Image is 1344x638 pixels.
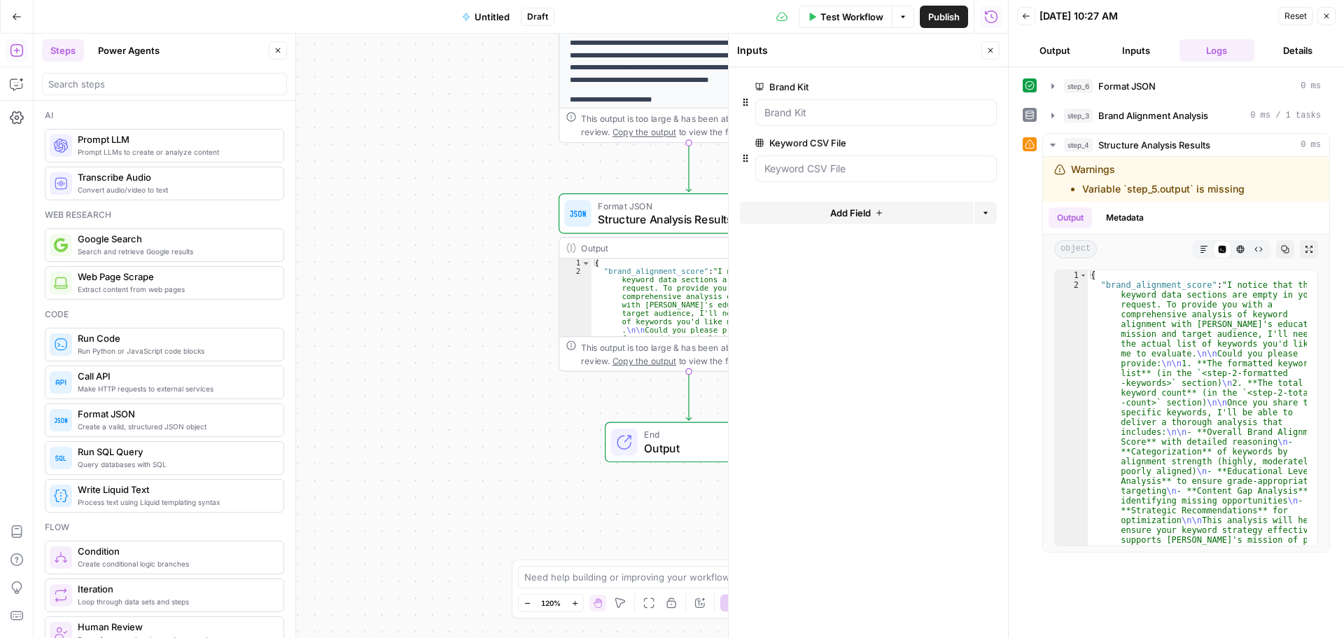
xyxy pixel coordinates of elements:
[799,6,892,28] button: Test Workflow
[78,544,272,558] span: Condition
[1098,109,1208,123] span: Brand Alignment Analysis
[559,193,819,371] div: Format JSONStructure Analysis ResultsStep 4Output{ "brand_alignment_score":"I notice that the key...
[755,136,918,150] label: Keyword CSV File
[78,558,272,569] span: Create conditional logic branches
[78,445,272,459] span: Run SQL Query
[1284,10,1307,22] span: Reset
[78,132,272,146] span: Prompt LLM
[78,246,272,257] span: Search and retrieve Google results
[78,483,272,497] span: Write Liquid Text
[820,10,883,24] span: Test Workflow
[45,308,284,321] div: Code
[559,259,591,268] div: 1
[1071,162,1245,196] div: Warnings
[1179,39,1255,62] button: Logs
[78,232,272,246] span: Google Search
[581,340,811,367] div: This output is too large & has been abbreviated for review. to view the full content.
[541,597,561,609] span: 120%
[78,497,272,508] span: Process text using Liquid templating syntax
[1250,109,1321,122] span: 0 ms / 1 tasks
[48,77,281,91] input: Search steps
[78,459,272,470] span: Query databases with SQL
[1301,139,1321,151] span: 0 ms
[598,211,758,228] span: Structure Analysis Results
[78,369,272,383] span: Call API
[598,200,758,213] span: Format JSON
[45,521,284,534] div: Flow
[42,39,84,62] button: Steps
[764,162,988,176] input: Keyword CSV File
[78,345,272,356] span: Run Python or JavaScript code blocks
[581,259,590,268] span: Toggle code folding, rows 1 through 3
[1043,157,1329,552] div: 0 ms
[1098,39,1174,62] button: Inputs
[78,170,272,184] span: Transcribe Audio
[454,6,518,28] button: Untitled
[755,80,918,94] label: Brand Kit
[1082,182,1245,196] li: Variable `step_5.output` is missing
[1055,270,1088,280] div: 1
[78,146,272,158] span: Prompt LLMs to create or analyze content
[644,428,758,441] span: End
[1017,39,1093,62] button: Output
[1055,280,1088,613] div: 2
[686,372,691,421] g: Edge from step_4 to end
[90,39,168,62] button: Power Agents
[475,10,510,24] span: Untitled
[78,331,272,345] span: Run Code
[644,440,758,457] span: Output
[1079,270,1087,280] span: Toggle code folding, rows 1 through 10
[686,143,691,192] g: Edge from step_3 to step_4
[78,284,272,295] span: Extract content from web pages
[581,242,773,255] div: Output
[559,422,819,463] div: EndOutput
[78,596,272,607] span: Loop through data sets and steps
[612,356,676,366] span: Copy the output
[45,209,284,221] div: Web research
[1064,109,1093,123] span: step_3
[1098,207,1152,228] button: Metadata
[1049,207,1092,228] button: Output
[1064,138,1093,152] span: step_4
[78,421,272,432] span: Create a valid, structured JSON object
[1043,75,1329,97] button: 0 ms
[1301,80,1321,92] span: 0 ms
[78,620,272,634] span: Human Review
[78,270,272,284] span: Web Page Scrape
[1278,7,1313,25] button: Reset
[1043,134,1329,156] button: 0 ms
[78,184,272,195] span: Convert audio/video to text
[1260,39,1336,62] button: Details
[78,407,272,421] span: Format JSON
[559,268,591,536] div: 2
[1098,79,1156,93] span: Format JSON
[920,6,968,28] button: Publish
[1064,79,1093,93] span: step_6
[45,109,284,122] div: Ai
[527,11,548,23] span: Draft
[581,112,811,139] div: This output is too large & has been abbreviated for review. to view the full content.
[1098,138,1210,152] span: Structure Analysis Results
[1043,104,1329,127] button: 0 ms / 1 tasks
[737,43,977,57] div: Inputs
[830,206,871,220] span: Add Field
[764,106,988,120] input: Brand Kit
[78,383,272,394] span: Make HTTP requests to external services
[612,127,676,137] span: Copy the output
[740,202,973,224] button: Add Field
[1054,240,1097,258] span: object
[78,582,272,596] span: Iteration
[928,10,960,24] span: Publish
